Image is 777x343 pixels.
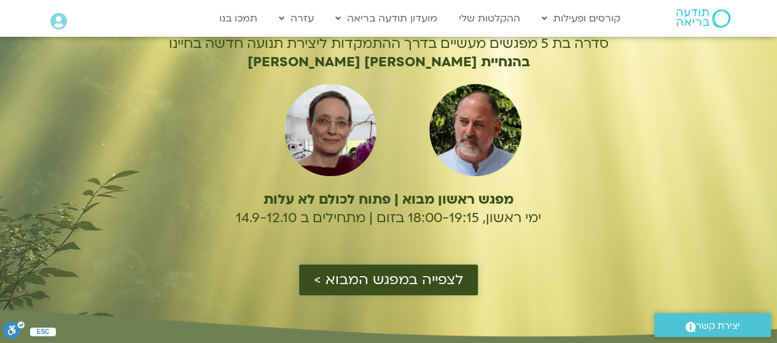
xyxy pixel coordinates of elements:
[264,190,513,209] b: מפגש ראשון מבוא | פתוח לכולם לא עלות
[273,7,320,30] a: עזרה
[236,209,541,227] span: ימי ראשון, 18:00-19:15 בזום | מתחילים ב 14.9-12.10
[696,318,740,334] span: יצירת קשר
[213,7,264,30] a: תמכו בנו
[248,53,530,71] b: בהנחיית [PERSON_NAME] [PERSON_NAME]
[536,7,627,30] a: קורסים ופעילות
[654,313,771,337] a: יצירת קשר
[453,7,526,30] a: ההקלטות שלי
[329,7,443,30] a: מועדון תודעה בריאה
[314,272,463,288] span: לצפייה במפגש המבוא >
[676,9,730,28] img: תודעה בריאה
[299,264,478,295] a: לצפייה במפגש המבוא >
[123,34,655,53] p: סדרה בת 5 מפגשים מעשיים בדרך ההתמקדות ליצירת תנועה חדשה בחיינו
